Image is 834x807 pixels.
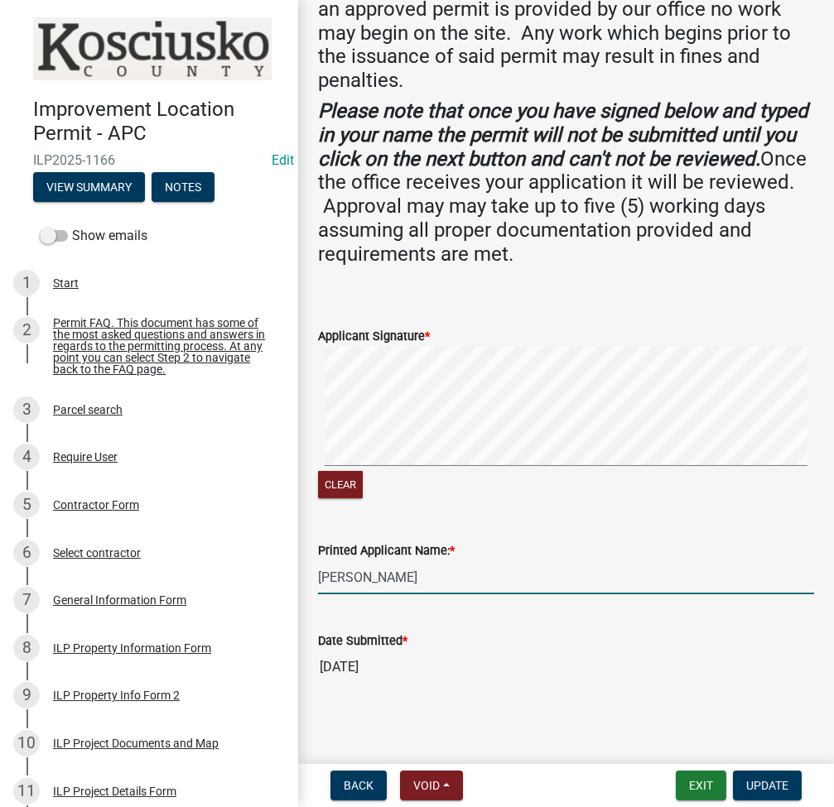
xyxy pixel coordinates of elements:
[33,181,145,195] wm-modal-confirm: Summary
[733,771,802,800] button: Update
[318,99,814,267] h4: Once the office receives your application it will be reviewed. Approval may may take up to five (...
[13,682,40,709] div: 9
[413,779,440,792] span: Void
[13,587,40,613] div: 7
[13,492,40,518] div: 5
[13,396,40,423] div: 3
[53,404,123,416] div: Parcel search
[53,737,219,749] div: ILP Project Documents and Map
[53,689,180,701] div: ILP Property Info Form 2
[33,172,145,202] button: View Summary
[53,594,186,606] div: General Information Form
[53,451,118,463] div: Require User
[344,779,374,792] span: Back
[400,771,463,800] button: Void
[152,172,215,202] button: Notes
[13,778,40,805] div: 11
[318,331,430,343] label: Applicant Signature
[53,317,272,375] div: Permit FAQ. This document has some of the most asked questions and answers in regards to the perm...
[272,152,294,168] a: Edit
[152,181,215,195] wm-modal-confirm: Notes
[318,636,407,647] label: Date Submitted
[13,635,40,661] div: 8
[33,98,285,146] h4: Improvement Location Permit - APC
[33,152,265,168] span: ILP2025-1166
[53,499,139,511] div: Contractor Form
[676,771,726,800] button: Exit
[318,471,363,498] button: Clear
[13,317,40,343] div: 2
[13,444,40,470] div: 4
[53,277,79,289] div: Start
[13,540,40,566] div: 6
[318,545,455,557] label: Printed Applicant Name:
[272,152,294,168] wm-modal-confirm: Edit Application Number
[53,642,211,654] div: ILP Property Information Form
[13,270,40,296] div: 1
[53,785,176,797] div: ILP Project Details Form
[746,779,788,792] span: Update
[40,226,147,246] label: Show emails
[330,771,387,800] button: Back
[318,99,808,171] strong: Please note that once you have signed below and typed in your name the permit will not be submitt...
[53,547,141,559] div: Select contractor
[33,17,272,80] img: Kosciusko County, Indiana
[13,730,40,757] div: 10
